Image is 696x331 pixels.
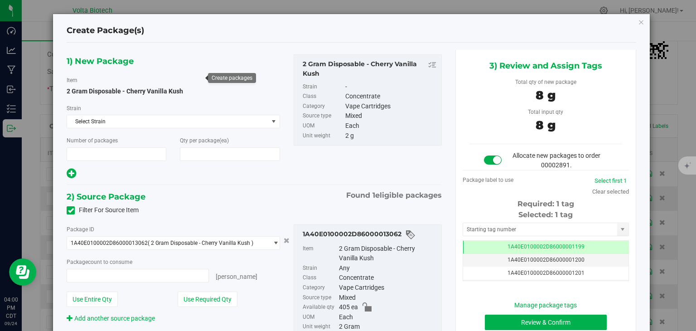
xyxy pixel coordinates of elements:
[88,259,102,265] span: count
[463,223,617,236] input: Starting tag number
[345,111,437,121] div: Mixed
[303,312,338,322] label: UOM
[67,190,145,204] span: 2) Source Package
[528,109,563,115] span: Total input qty
[67,226,94,233] span: Package ID
[303,59,437,78] div: 2 Gram Disposable - Cherry Vanilla Kush
[345,121,437,131] div: Each
[345,82,437,92] div: -
[518,210,573,219] span: Selected: 1 tag
[268,237,279,249] span: select
[303,102,343,112] label: Category
[67,171,76,179] span: Add new output
[67,292,118,307] button: Use Entire Qty
[303,131,343,141] label: Unit weight
[512,152,600,169] span: Allocate new packages to order 00002891.
[67,25,144,37] h4: Create Package(s)
[67,205,139,215] label: Filter For Source Item
[345,131,437,141] div: 2 g
[339,273,437,283] div: Concentrate
[67,148,166,161] input: 1
[303,229,437,240] div: 1A40E0100002D86000013062
[178,292,237,307] button: Use Required Qty
[67,76,77,84] label: Item
[346,190,442,201] span: Found eligible packages
[489,59,602,73] span: 3) Review and Assign Tags
[372,191,375,200] span: 1
[67,54,134,68] span: 1) New Package
[67,315,155,322] a: Add another source package
[507,270,585,276] span: 1A40E0100002D86000001201
[339,293,437,303] div: Mixed
[303,244,338,263] label: Item
[71,240,148,246] span: 1A40E0100002D86000013062
[303,82,343,92] label: Strain
[339,312,437,322] div: Each
[345,92,437,102] div: Concentrate
[67,104,81,112] label: Strain
[592,188,629,195] a: Clear selected
[303,92,343,102] label: Class
[303,302,338,312] label: Available qty
[507,257,585,263] span: 1A40E0100002D86000001200
[303,121,343,131] label: UOM
[339,283,437,293] div: Vape Cartridges
[9,258,36,286] iframe: Resource center
[507,243,585,250] span: 1A40E0100002D86000001199
[515,79,576,85] span: Total qty of new package
[212,75,252,81] div: Create packages
[303,273,338,283] label: Class
[514,302,577,309] a: Manage package tags
[617,223,628,236] span: select
[303,283,338,293] label: Category
[180,148,279,161] input: 4
[594,177,627,184] a: Select first 1
[180,137,229,144] span: Qty per package
[345,102,437,112] div: Vape Cartridges
[219,137,229,144] span: (ea)
[67,259,132,265] span: Package to consume
[216,273,257,280] span: [PERSON_NAME]
[67,88,183,95] span: 2 Gram Disposable - Cherry Vanilla Kush
[303,293,338,303] label: Source type
[517,200,574,208] span: Required: 1 tag
[536,88,556,102] span: 8 g
[67,137,118,144] span: Number of packages
[463,177,513,183] span: Package label to use
[303,263,338,273] label: Strain
[339,302,358,312] span: 405 ea
[281,234,292,247] button: Cancel button
[339,244,437,263] div: 2 Gram Disposable - Cherry Vanilla Kush
[148,240,253,246] span: ( 2 Gram Disposable - Cherry Vanilla Kush )
[536,118,556,132] span: 8 g
[339,263,437,273] div: Any
[303,111,343,121] label: Source type
[67,115,268,128] span: Select Strain
[485,315,607,330] button: Review & Confirm
[268,115,279,128] span: select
